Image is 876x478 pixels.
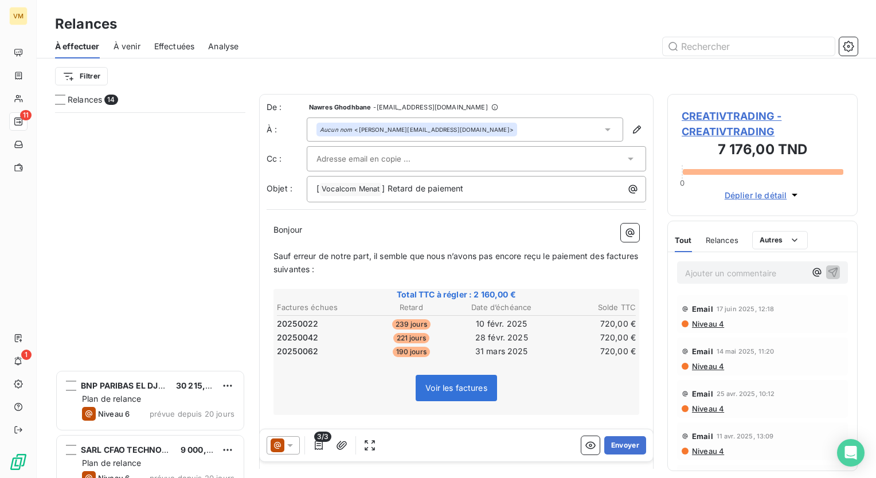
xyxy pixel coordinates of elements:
[208,41,238,52] span: Analyse
[682,139,843,162] h3: 7 176,00 TND
[373,104,487,111] span: - [EMAIL_ADDRESS][DOMAIN_NAME]
[277,332,318,343] span: 20250042
[9,453,28,471] img: Logo LeanPay
[547,318,637,330] td: 720,00 €
[680,178,685,187] span: 0
[691,446,724,456] span: Niveau 4
[276,301,366,314] th: Factures échues
[675,236,692,245] span: Tout
[457,345,546,358] td: 31 mars 2025
[320,126,514,134] div: <[PERSON_NAME][EMAIL_ADDRESS][DOMAIN_NAME]>
[68,94,102,105] span: Relances
[604,436,646,455] button: Envoyer
[104,95,118,105] span: 14
[21,350,32,360] span: 1
[267,101,307,113] span: De :
[81,381,182,390] span: BNP PARIBAS EL DJAZAIR
[20,110,32,120] span: 11
[267,153,307,164] label: Cc :
[547,301,637,314] th: Solde TTC
[273,251,640,274] span: Sauf erreur de notre part, il semble que nous n’avons pas encore reçu le paiement des factures su...
[393,333,429,343] span: 221 jours
[154,41,195,52] span: Effectuées
[837,439,865,467] div: Open Intercom Messenger
[692,432,713,441] span: Email
[267,183,292,193] span: Objet :
[273,225,302,234] span: Bonjour
[691,362,724,371] span: Niveau 4
[717,305,775,312] span: 17 juin 2025, 12:18
[717,390,775,397] span: 25 avr. 2025, 10:12
[98,409,130,418] span: Niveau 6
[682,108,843,139] span: CREATIVTRADING - CREATIVTRADING
[721,189,804,202] button: Déplier le détail
[114,41,140,52] span: À venir
[176,381,224,390] span: 30 215,36 €
[9,7,28,25] div: VM
[55,14,117,34] h3: Relances
[267,124,307,135] label: À :
[457,318,546,330] td: 10 févr. 2025
[692,347,713,356] span: Email
[691,404,724,413] span: Niveau 4
[725,189,787,201] span: Déplier le détail
[547,331,637,344] td: 720,00 €
[277,346,318,357] span: 20250062
[692,304,713,314] span: Email
[316,183,319,193] span: [
[320,183,381,196] span: Vocalcom Menat
[81,445,192,455] span: SARL CFAO TECHNOLOGIES
[547,345,637,358] td: 720,00 €
[382,183,463,193] span: ] Retard de paiement
[82,458,141,468] span: Plan de relance
[150,409,234,418] span: prévue depuis 20 jours
[457,301,546,314] th: Date d’échéance
[717,348,775,355] span: 14 mai 2025, 11:20
[393,347,430,357] span: 190 jours
[181,445,225,455] span: 9 000,00 €
[309,104,371,111] span: Nawres Ghodhbane
[82,394,141,403] span: Plan de relance
[691,319,724,328] span: Niveau 4
[392,319,431,330] span: 239 jours
[663,37,835,56] input: Rechercher
[425,383,487,393] span: Voir les factures
[717,433,774,440] span: 11 avr. 2025, 13:09
[457,331,546,344] td: 28 févr. 2025
[314,432,331,442] span: 3/3
[367,301,456,314] th: Retard
[692,389,713,398] span: Email
[320,126,352,134] em: Aucun nom
[55,41,100,52] span: À effectuer
[55,67,108,85] button: Filtrer
[55,112,245,478] div: grid
[316,150,440,167] input: Adresse email en copie ...
[277,318,318,330] span: 20250022
[706,236,738,245] span: Relances
[752,231,808,249] button: Autres
[275,289,638,300] span: Total TTC à régler : 2 160,00 €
